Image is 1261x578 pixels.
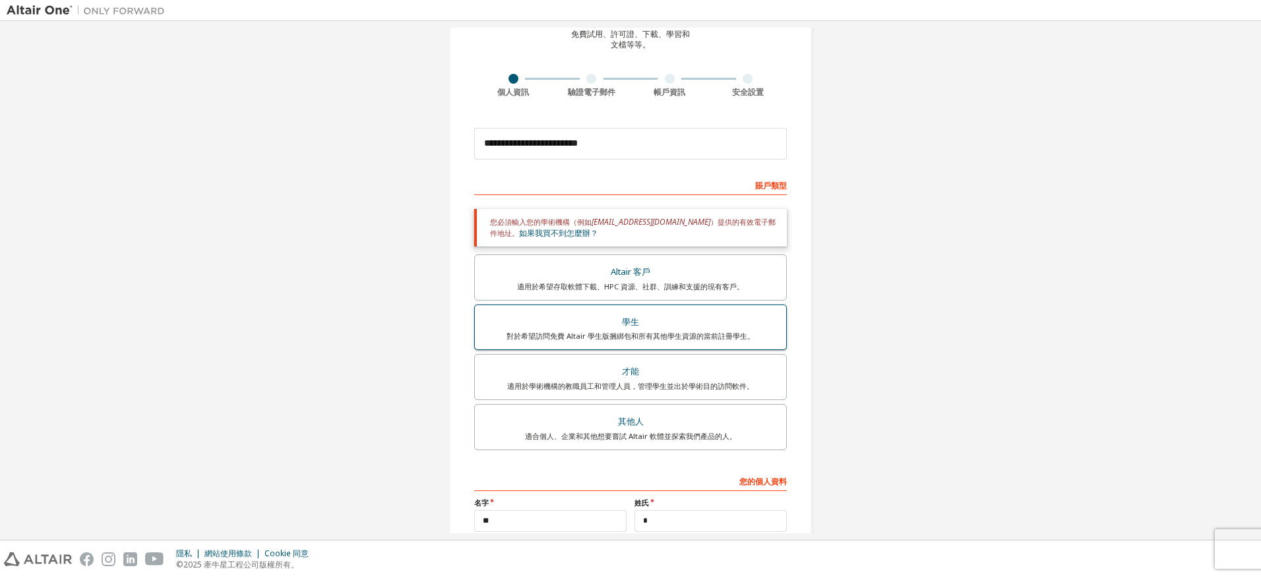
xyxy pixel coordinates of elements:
div: 安全設置 [709,87,787,98]
div: 適用於希望存取軟體下載、HPC 資源、社群、訓練和支援的現有客戶。 [483,281,778,292]
div: Altair 客戶 [483,263,778,281]
img: altair_logo.svg [4,552,72,566]
div: 免費試用、許可證、下載、學習和 文檔等等。 [571,29,690,50]
div: 網站使用條款 [204,548,264,559]
label: 名字 [474,498,627,508]
div: Cookie 同意 [264,548,317,559]
div: 才能 [483,362,778,381]
div: 帳戶資訊 [630,87,709,98]
span: [EMAIL_ADDRESS][DOMAIN_NAME] [592,216,710,227]
font: 2025 牽牛星工程公司版權所有。 [183,559,299,570]
div: 適合個人、企業和其他想要嘗試 Altair 軟體並探索我們產品的人。 [483,431,778,442]
div: 個人資訊 [474,87,553,98]
div: 其他人 [483,413,778,431]
img: youtube.svg [145,552,164,566]
img: 牽牛星一號 [7,4,171,17]
div: 學生 [483,313,778,332]
label: 姓氏 [634,498,787,508]
div: 對於希望訪問免費 Altair 學生版捆綁包和所有其他學生資源的當前註冊學生。 [483,331,778,341]
img: facebook.svg [80,552,94,566]
img: linkedin.svg [123,552,137,566]
div: 驗證電子郵件 [553,87,631,98]
a: 如果我買不到怎麼辦？ [519,227,598,239]
div: 賬戶類型 [474,174,787,195]
div: 隱私 [176,548,204,559]
img: instagram.svg [102,552,115,566]
div: 您的個人資料 [474,470,787,491]
p: © [176,559,317,570]
div: 您必須輸入您的學術機構（例如 ）提供的有效電子郵件地址。 [474,209,787,246]
div: 適用於學術機構的教職員工和管理人員，管理學生並出於學術目的訪問軟件。 [483,381,778,391]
